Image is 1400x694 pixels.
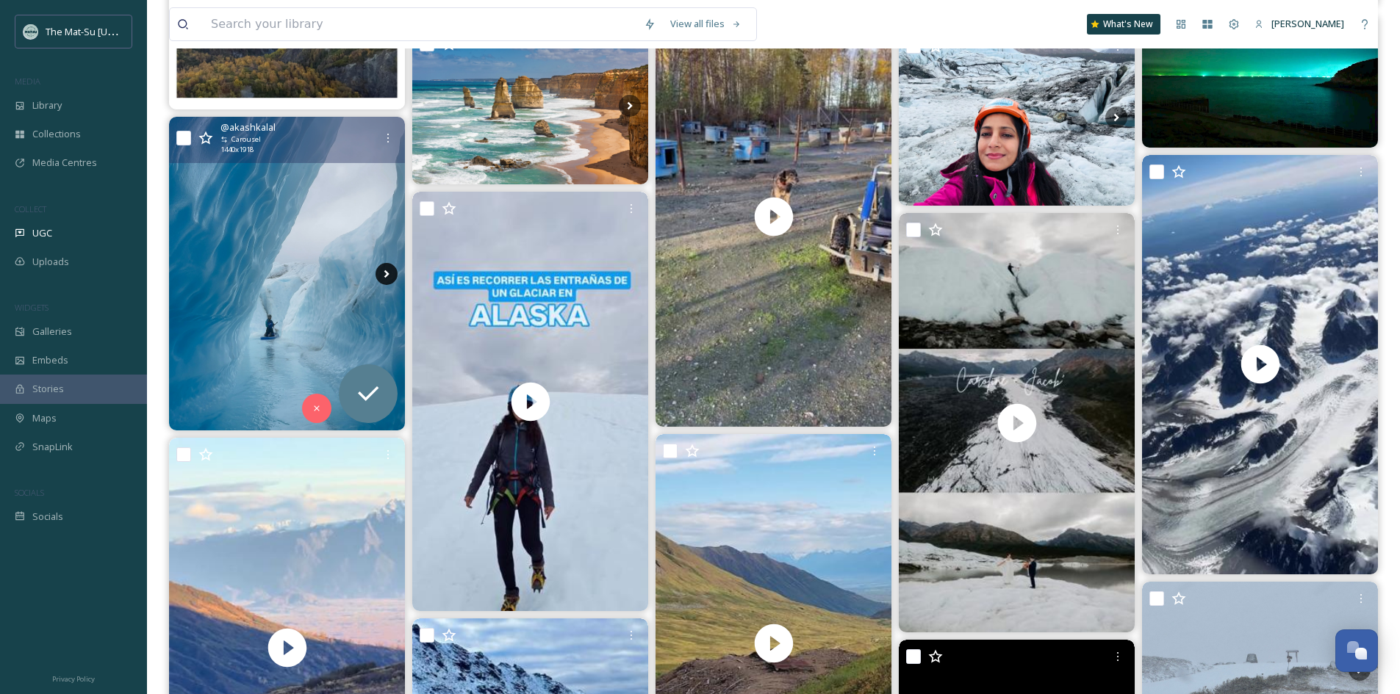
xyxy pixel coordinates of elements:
span: SnapLink [32,440,73,454]
span: SOCIALS [15,487,44,498]
span: Embeds [32,353,68,367]
span: Collections [32,127,81,141]
video: Caroline + Jacob hiked across Matanuska Glacier to say their vows, surrounded by blue ice walls a... [899,213,1135,632]
video: These views 🛩️✨ This is the unfiltered, breathtaking perspective we had flying to Talkeetna… Snow... [1142,155,1378,574]
input: Search your library [204,8,636,40]
button: Open Chat [1335,629,1378,672]
video: ¿Sabías que Alaska alberga más de 100.000 glaciares? Sería delito venir hasta aquí y no recorrer ... [412,192,648,611]
span: Maps [32,411,57,425]
span: Uploads [32,255,69,269]
img: Yahan ‘chill’ ka matlab literally chill hai ❄️🛶 #glacierwater #glacierriver #paddleboarding #indo... [169,117,405,431]
span: 1440 x 1918 [220,145,254,155]
span: Library [32,98,62,112]
img: 馬祖的極光?美翻了 看完藍眼淚走出洞口直接💚哇嗚 #20250929#taiwan#馬祖#Matsu#taiwantravel #greensky#surprise#amazing #amazi... [1142,15,1378,148]
span: Galleries [32,325,72,339]
span: Stories [32,382,64,396]
span: UGC [32,226,52,240]
img: The whitest background my eyes have ever witnessed, walking on d ice on around 13000 ft. #matanus... [899,29,1135,206]
img: thumbnail [656,7,891,427]
a: View all files [663,10,749,38]
span: The Mat-Su [US_STATE] [46,24,148,38]
img: thumbnail [1142,155,1378,574]
img: thumbnail [412,192,648,611]
span: MEDIA [15,76,40,87]
img: Social_thumbnail.png [24,24,38,39]
img: thumbnail [899,213,1135,632]
span: Socials [32,510,63,524]
a: Privacy Policy [52,669,95,687]
a: What's New [1087,14,1160,35]
span: Carousel [231,134,261,145]
span: COLLECT [15,203,46,214]
span: @ akashkalal [220,120,276,134]
span: [PERSON_NAME] [1271,17,1344,30]
span: Privacy Policy [52,674,95,684]
img: Half a world away, the rugged and remote Kimberley region on Australia's northwest coast beckons ... [412,27,648,184]
span: WIDGETS [15,302,49,313]
span: Media Centres [32,156,97,170]
a: [PERSON_NAME] [1247,10,1351,38]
